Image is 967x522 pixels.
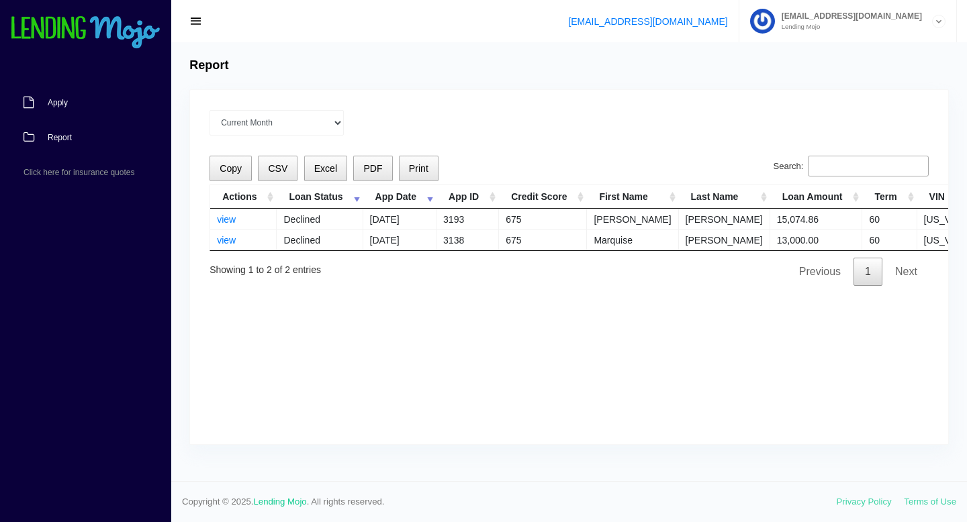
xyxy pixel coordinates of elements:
[679,185,770,209] th: Last Name: activate to sort column ascending
[182,495,837,509] span: Copyright © 2025. . All rights reserved.
[210,185,277,209] th: Actions: activate to sort column ascending
[770,209,863,229] td: 15,074.86
[587,209,678,229] td: [PERSON_NAME]
[436,229,499,250] td: 3138
[775,23,922,30] small: Lending Mojo
[254,497,307,507] a: Lending Mojo
[268,163,287,174] span: CSV
[363,209,436,229] td: [DATE]
[24,168,134,176] span: Click here for insurance quotes
[808,156,929,177] input: Search:
[258,156,297,182] button: CSV
[499,229,587,250] td: 675
[770,185,863,209] th: Loan Amount: activate to sort column ascending
[409,163,428,174] span: Print
[904,497,956,507] a: Terms of Use
[837,497,892,507] a: Privacy Policy
[217,235,236,246] a: view
[679,209,770,229] td: [PERSON_NAME]
[314,163,337,174] span: Excel
[499,185,587,209] th: Credit Score: activate to sort column ascending
[10,16,161,50] img: logo-small.png
[587,229,678,250] td: Marquise
[499,209,587,229] td: 675
[363,229,436,250] td: [DATE]
[304,156,348,182] button: Excel
[363,163,382,174] span: PDF
[862,229,917,250] td: 60
[884,258,929,286] a: Next
[587,185,678,209] th: First Name: activate to sort column ascending
[568,16,727,27] a: [EMAIL_ADDRESS][DOMAIN_NAME]
[436,185,499,209] th: App ID: activate to sort column ascending
[353,156,392,182] button: PDF
[854,258,882,286] a: 1
[220,163,242,174] span: Copy
[862,209,917,229] td: 60
[189,58,228,73] h4: Report
[399,156,439,182] button: Print
[217,214,236,225] a: view
[862,185,917,209] th: Term: activate to sort column ascending
[210,255,321,277] div: Showing 1 to 2 of 2 entries
[210,156,252,182] button: Copy
[679,229,770,250] td: [PERSON_NAME]
[277,229,363,250] td: Declined
[363,185,436,209] th: App Date: activate to sort column ascending
[277,185,363,209] th: Loan Status: activate to sort column ascending
[48,99,68,107] span: Apply
[770,229,863,250] td: 13,000.00
[48,134,72,142] span: Report
[775,12,922,20] span: [EMAIL_ADDRESS][DOMAIN_NAME]
[277,209,363,229] td: Declined
[750,9,775,34] img: Profile image
[774,156,929,177] label: Search:
[436,209,499,229] td: 3193
[788,258,852,286] a: Previous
